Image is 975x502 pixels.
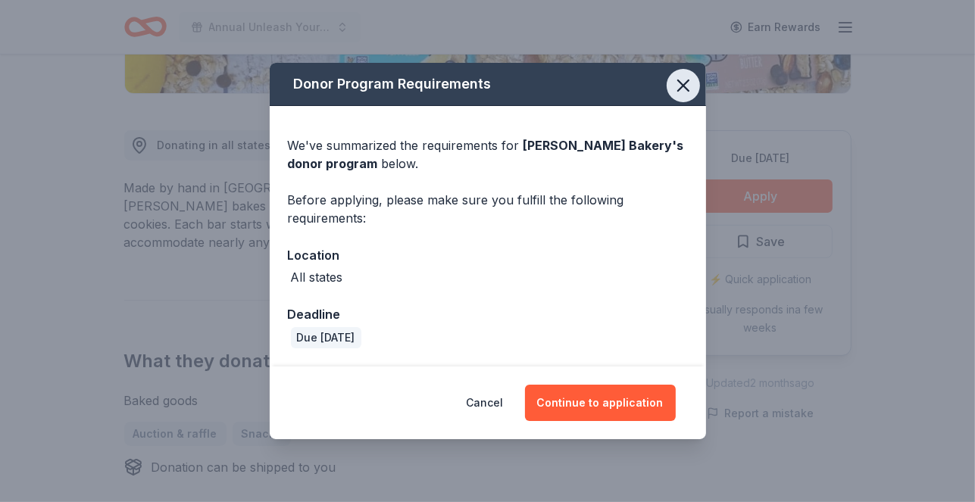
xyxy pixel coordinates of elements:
[291,268,343,286] div: All states
[288,245,688,265] div: Location
[288,191,688,227] div: Before applying, please make sure you fulfill the following requirements:
[467,385,504,421] button: Cancel
[288,136,688,173] div: We've summarized the requirements for below.
[270,63,706,106] div: Donor Program Requirements
[525,385,676,421] button: Continue to application
[288,304,688,324] div: Deadline
[291,327,361,348] div: Due [DATE]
